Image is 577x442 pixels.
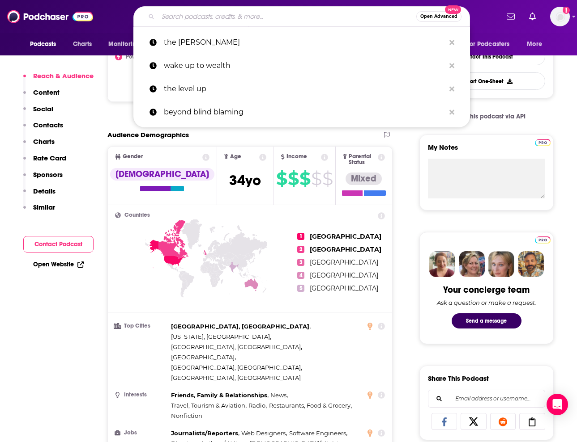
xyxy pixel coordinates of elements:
[23,170,63,187] button: Sponsors
[67,36,98,53] a: Charts
[521,36,553,53] button: open menu
[229,172,261,189] span: 34 yo
[23,154,66,170] button: Rate Card
[310,271,378,279] span: [GEOGRAPHIC_DATA]
[311,172,321,186] span: $
[269,402,350,409] span: Restaurants, Food & Grocery
[467,38,510,51] span: For Podcasters
[310,232,381,240] span: [GEOGRAPHIC_DATA]
[445,5,461,14] span: New
[133,101,470,124] a: beyond blind blaming
[297,233,304,240] span: 1
[550,7,570,26] img: User Profile
[459,251,485,277] img: Barbara Profile
[230,154,241,160] span: Age
[171,390,269,400] span: ,
[461,36,523,53] button: open menu
[432,413,457,430] a: Share on Facebook
[7,8,93,25] img: Podchaser - Follow, Share and Rate Podcasts
[23,203,55,219] button: Similar
[171,412,202,419] span: Nonfiction
[171,391,267,399] span: Friends, Family & Relationships
[288,172,299,186] span: $
[527,38,542,51] span: More
[535,236,551,244] img: Podchaser Pro
[126,54,161,60] h2: Power Score™
[73,38,92,51] span: Charts
[164,101,445,124] p: beyond blind blaming
[115,392,167,398] h3: Interests
[436,390,538,407] input: Email address or username...
[110,168,214,181] div: [DEMOGRAPHIC_DATA]
[519,413,545,430] a: Copy Link
[488,251,514,277] img: Jules Profile
[297,259,304,266] span: 3
[437,299,536,306] div: Ask a question or make a request.
[33,137,55,146] p: Charts
[24,36,68,53] button: open menu
[270,390,288,400] span: ,
[171,429,238,437] span: Journalists/Reporters
[124,212,150,218] span: Countries
[550,7,570,26] span: Logged in as AirwaveMedia
[33,121,63,129] p: Contacts
[461,413,487,430] a: Share on X/Twitter
[310,284,378,292] span: [GEOGRAPHIC_DATA]
[171,402,245,409] span: Travel, Tourism & Aviation
[30,38,56,51] span: Podcasts
[171,362,302,373] span: ,
[171,364,301,371] span: [GEOGRAPHIC_DATA], [GEOGRAPHIC_DATA]
[33,72,94,80] p: Reach & Audience
[416,11,462,22] button: Open AdvancedNew
[33,170,63,179] p: Sponsors
[550,7,570,26] button: Show profile menu
[299,172,310,186] span: $
[322,172,333,186] span: $
[248,400,267,411] span: ,
[23,88,60,105] button: Content
[297,246,304,253] span: 2
[171,342,302,352] span: ,
[171,354,235,361] span: [GEOGRAPHIC_DATA]
[33,154,66,162] p: Rate Card
[428,72,545,90] button: Export One-Sheet
[535,139,551,146] img: Podchaser Pro
[23,121,63,137] button: Contacts
[133,6,470,27] div: Search podcasts, credits, & more...
[270,391,286,399] span: News
[23,72,94,88] button: Reach & Audience
[428,374,489,383] h3: Share This Podcast
[33,105,53,113] p: Social
[107,130,189,139] h2: Audience Demographics
[133,31,470,54] a: the [PERSON_NAME]
[164,31,445,54] p: the Ryan leak
[133,54,470,77] a: wake up to wealth
[547,394,568,415] div: Open Intercom Messenger
[310,245,381,253] span: [GEOGRAPHIC_DATA]
[33,88,60,97] p: Content
[115,323,167,329] h3: Top Cities
[276,172,287,186] span: $
[108,38,140,51] span: Monitoring
[429,251,455,277] img: Sydney Profile
[269,400,352,411] span: ,
[241,429,286,437] span: Web Designers
[171,352,236,362] span: ,
[440,105,533,127] a: Get this podcast via API
[289,429,346,437] span: Software Engineers
[297,285,304,292] span: 5
[23,137,55,154] button: Charts
[563,7,570,14] svg: Add a profile image
[452,313,521,328] button: Send a message
[171,332,271,342] span: ,
[23,187,56,203] button: Details
[346,173,382,185] div: Mixed
[115,430,167,436] h3: Jobs
[443,284,530,295] div: Your concierge team
[428,143,545,159] label: My Notes
[171,321,311,332] span: ,
[420,14,457,19] span: Open Advanced
[102,36,152,53] button: open menu
[33,187,56,195] p: Details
